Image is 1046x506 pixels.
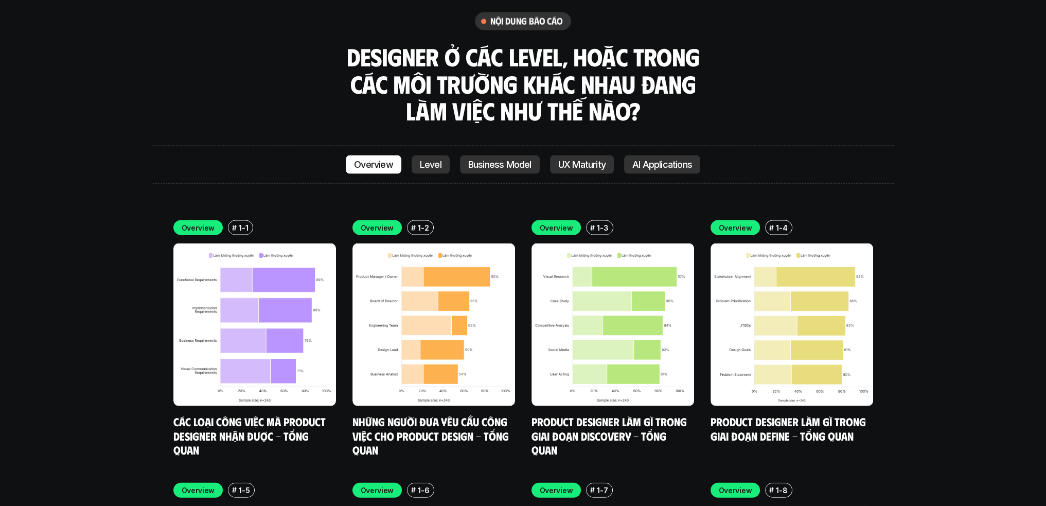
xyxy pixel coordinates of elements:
p: AI Applications [632,160,692,170]
p: 1-3 [597,222,608,233]
h6: # [232,486,237,494]
p: 1-6 [418,485,429,496]
a: AI Applications [624,155,700,174]
h6: nội dung báo cáo [490,15,563,27]
h6: # [769,486,774,494]
a: Product Designer làm gì trong giai đoạn Discovery - Tổng quan [531,414,689,457]
p: Overview [719,485,752,496]
p: 1-7 [597,485,608,496]
p: Overview [182,485,215,496]
p: 1-1 [239,222,248,233]
h6: # [590,486,595,494]
p: Overview [540,222,573,233]
p: Overview [719,222,752,233]
p: 1-2 [418,222,429,233]
h6: # [411,224,416,232]
p: Business Model [468,160,531,170]
a: Những người đưa yêu cầu công việc cho Product Design - Tổng quan [352,414,511,457]
a: Overview [346,155,401,174]
a: Business Model [460,155,540,174]
a: Các loại công việc mà Product Designer nhận được - Tổng quan [173,414,328,457]
a: Product Designer làm gì trong giai đoạn Define - Tổng quan [711,414,868,443]
a: UX Maturity [550,155,614,174]
p: 1-5 [239,485,250,496]
p: 1-4 [776,222,787,233]
a: Level [412,155,450,174]
h3: Designer ở các level, hoặc trong các môi trường khác nhau đang làm việc như thế nào? [343,43,703,125]
p: UX Maturity [558,160,606,170]
h6: # [411,486,416,494]
p: Overview [361,222,394,233]
p: Overview [361,485,394,496]
p: 1-8 [776,485,787,496]
h6: # [232,224,237,232]
p: Level [420,160,441,170]
p: Overview [540,485,573,496]
h6: # [769,224,774,232]
p: Overview [182,222,215,233]
p: Overview [354,160,393,170]
h6: # [590,224,595,232]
